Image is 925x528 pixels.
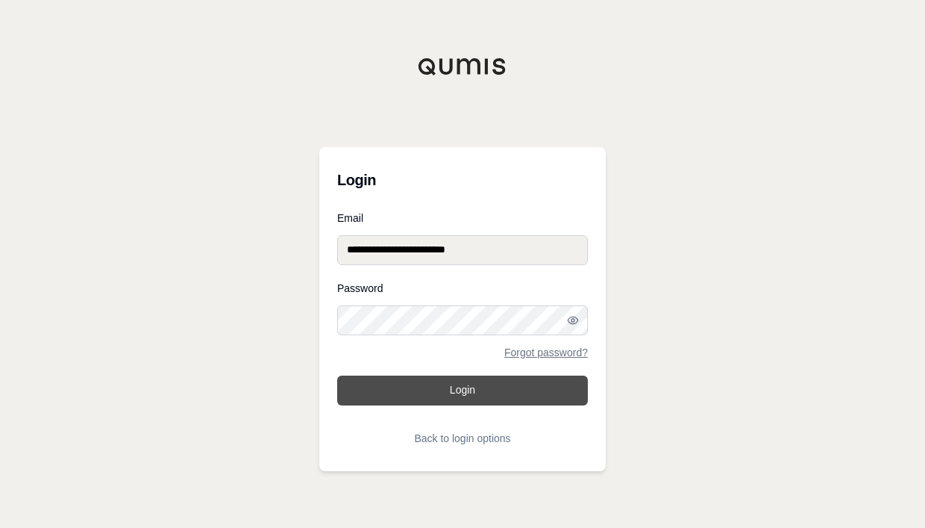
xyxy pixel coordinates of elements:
[337,165,588,195] h3: Login
[504,347,588,358] a: Forgot password?
[337,283,588,293] label: Password
[337,423,588,453] button: Back to login options
[337,376,588,406] button: Login
[337,213,588,223] label: Email
[418,58,507,75] img: Qumis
